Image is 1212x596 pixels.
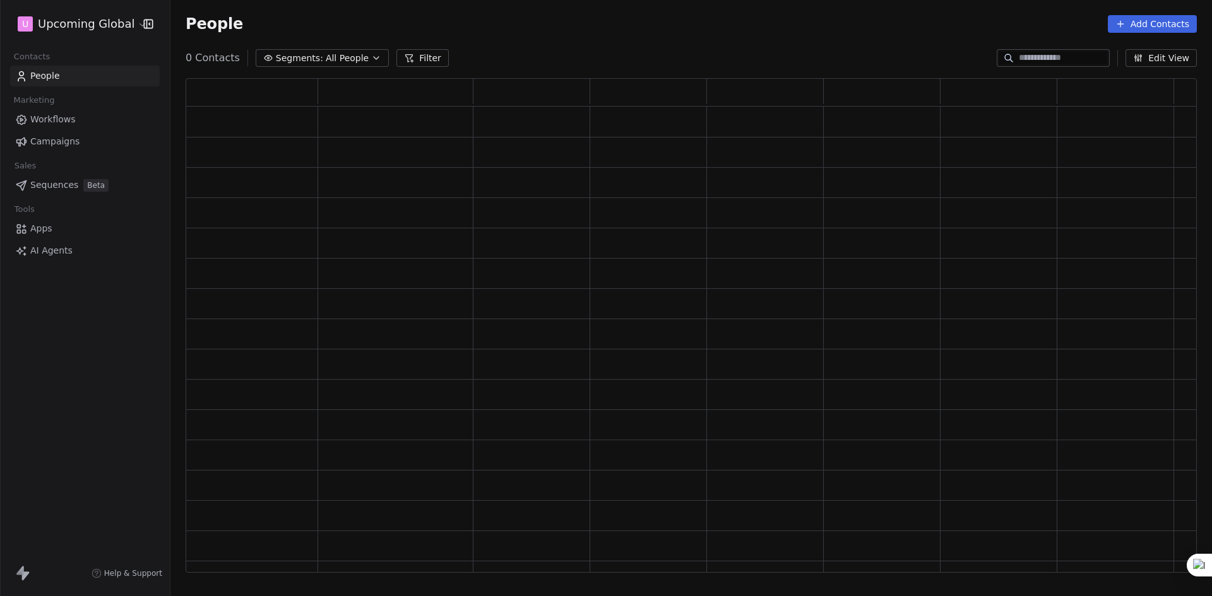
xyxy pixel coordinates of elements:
[276,52,323,65] span: Segments:
[10,66,160,86] a: People
[30,178,78,192] span: Sequences
[38,16,134,32] span: Upcoming Global
[1108,15,1197,33] button: Add Contacts
[9,156,42,175] span: Sales
[22,18,28,30] span: U
[326,52,369,65] span: All People
[83,179,109,192] span: Beta
[30,135,80,148] span: Campaigns
[10,131,160,152] a: Campaigns
[9,200,40,219] span: Tools
[30,222,52,235] span: Apps
[10,240,160,261] a: AI Agents
[186,15,243,33] span: People
[30,69,60,83] span: People
[8,91,60,110] span: Marketing
[92,568,162,578] a: Help & Support
[10,175,160,196] a: SequencesBeta
[30,244,73,257] span: AI Agents
[10,109,160,130] a: Workflows
[10,218,160,239] a: Apps
[15,13,134,35] button: UUpcoming Global
[8,47,56,66] span: Contacts
[30,113,76,126] span: Workflows
[396,49,449,67] button: Filter
[104,568,162,578] span: Help & Support
[186,50,240,66] span: 0 Contacts
[1126,49,1197,67] button: Edit View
